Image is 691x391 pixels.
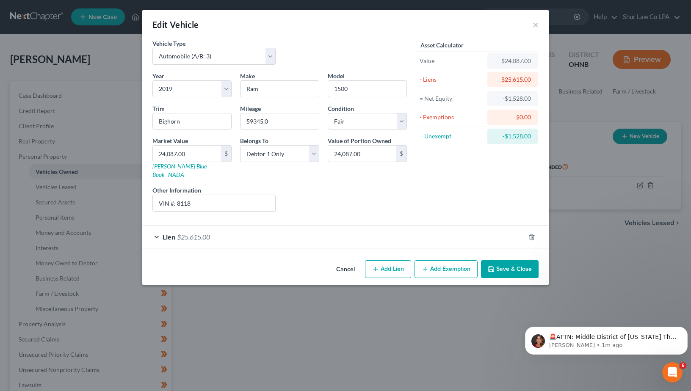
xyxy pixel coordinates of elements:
[240,113,319,129] input: --
[662,362,683,383] iframe: Intercom live chat
[420,113,484,121] div: - Exemptions
[420,57,484,65] div: Value
[328,81,406,97] input: ex. Altima
[152,39,185,48] label: Vehicle Type
[240,72,255,80] span: Make
[152,186,201,195] label: Other Information
[152,72,164,80] label: Year
[494,113,531,121] div: $0.00
[153,195,275,211] input: (optional)
[328,72,345,80] label: Model
[328,146,396,162] input: 0.00
[396,146,406,162] div: $
[680,362,686,369] span: 6
[152,19,199,30] div: Edit Vehicle
[152,104,165,113] label: Trim
[481,260,539,278] button: Save & Close
[494,75,531,84] div: $25,615.00
[221,146,231,162] div: $
[153,146,221,162] input: 0.00
[328,136,391,145] label: Value of Portion Owned
[420,75,484,84] div: - Liens
[522,309,691,368] iframe: Intercom notifications message
[328,104,354,113] label: Condition
[415,260,478,278] button: Add Exemption
[365,260,411,278] button: Add Lien
[240,81,319,97] input: ex. Nissan
[177,233,210,241] span: $25,615.00
[152,136,188,145] label: Market Value
[494,57,531,65] div: $24,087.00
[152,162,207,178] a: [PERSON_NAME] Blue Book
[494,94,531,103] div: -$1,528.00
[420,94,484,103] div: = Net Equity
[240,137,268,144] span: Belongs To
[494,132,531,140] div: -$1,528.00
[533,19,539,30] button: ×
[420,132,484,140] div: = Unexempt
[163,233,175,241] span: Lien
[168,171,184,178] a: NADA
[153,113,231,129] input: ex. LS, LT, etc
[240,104,261,113] label: Mileage
[420,41,464,50] label: Asset Calculator
[329,261,362,278] button: Cancel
